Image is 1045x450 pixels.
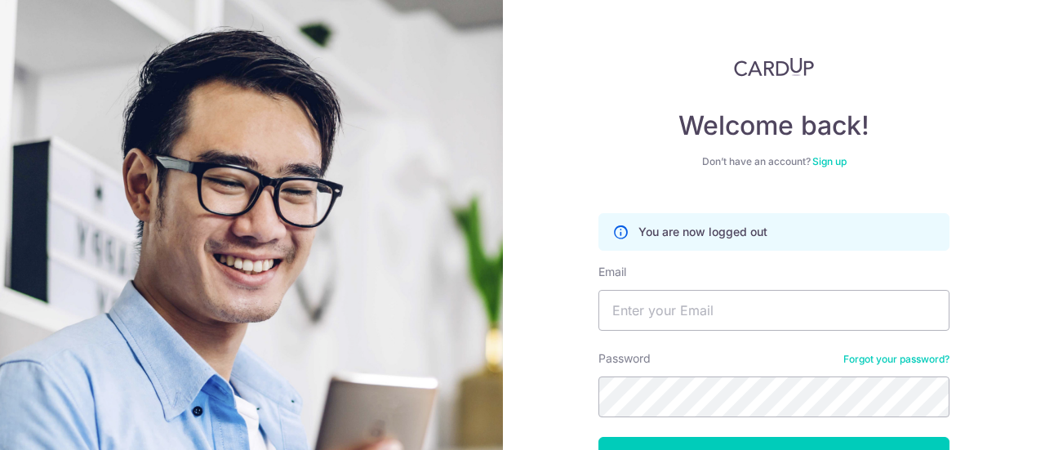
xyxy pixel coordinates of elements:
[598,350,651,367] label: Password
[812,155,847,167] a: Sign up
[598,264,626,280] label: Email
[598,109,949,142] h4: Welcome back!
[598,155,949,168] div: Don’t have an account?
[598,290,949,331] input: Enter your Email
[734,57,814,77] img: CardUp Logo
[638,224,767,240] p: You are now logged out
[843,353,949,366] a: Forgot your password?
